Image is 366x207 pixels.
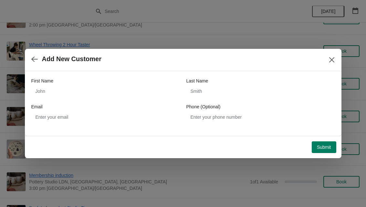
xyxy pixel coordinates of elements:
label: Last Name [186,78,208,84]
span: Submit [317,145,331,150]
label: Phone (Optional) [186,103,221,110]
input: Enter your email [31,111,180,123]
button: Close [326,54,338,66]
label: Email [31,103,43,110]
input: John [31,85,180,97]
input: Enter your phone number [186,111,335,123]
button: Submit [312,141,336,153]
h2: Add New Customer [42,55,101,63]
label: First Name [31,78,53,84]
input: Smith [186,85,335,97]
